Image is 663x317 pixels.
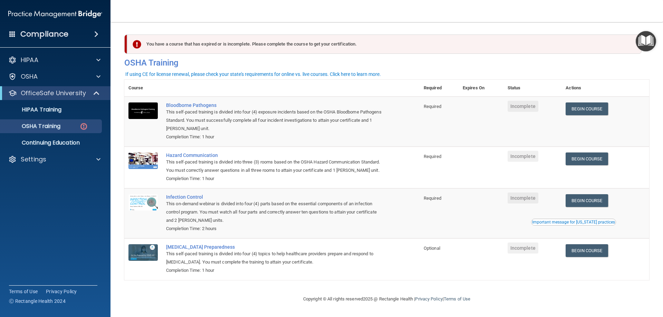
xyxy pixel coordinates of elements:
th: Required [420,80,459,97]
a: Infection Control [166,194,385,200]
a: Begin Course [566,102,608,115]
button: Read this if you are a dental practitioner in the state of CA [531,219,616,226]
th: Status [503,80,562,97]
th: Expires On [459,80,503,97]
img: danger-circle.6113f641.png [79,122,88,131]
a: Hazard Communication [166,152,385,158]
div: If using CE for license renewal, please check your state's requirements for online vs. live cours... [125,72,381,77]
span: Incomplete [508,242,538,254]
a: [MEDICAL_DATA] Preparedness [166,244,385,250]
th: Actions [561,80,649,97]
a: Terms of Use [444,296,470,301]
span: Incomplete [508,151,538,162]
p: Settings [21,155,46,164]
a: Privacy Policy [415,296,442,301]
a: Privacy Policy [46,288,77,295]
div: This on-demand webinar is divided into four (4) parts based on the essential components of an inf... [166,200,385,225]
a: OSHA [8,72,100,81]
a: Begin Course [566,152,608,165]
th: Course [124,80,162,97]
p: Continuing Education [4,139,99,146]
span: Ⓒ Rectangle Health 2024 [9,298,66,305]
span: Required [424,154,441,159]
div: Copyright © All rights reserved 2025 @ Rectangle Health | | [261,288,513,310]
div: You have a course that has expired or is incomplete. Please complete the course to get your certi... [127,34,642,54]
div: Completion Time: 1 hour [166,175,385,183]
div: This self-paced training is divided into four (4) exposure incidents based on the OSHA Bloodborne... [166,108,385,133]
p: HIPAA Training [4,106,61,113]
p: OSHA [21,72,38,81]
button: Open Resource Center [636,31,656,51]
a: Terms of Use [9,288,38,295]
a: Bloodborne Pathogens [166,102,385,108]
div: Completion Time: 1 hour [166,133,385,141]
span: Optional [424,246,440,251]
span: Incomplete [508,101,538,112]
iframe: Drift Widget Chat Controller [544,268,655,296]
img: exclamation-circle-solid-danger.72ef9ffc.png [133,40,141,49]
img: PMB logo [8,7,102,21]
h4: OSHA Training [124,58,649,68]
p: HIPAA [21,56,38,64]
span: Required [424,196,441,201]
div: Important message for [US_STATE] practices [532,220,615,224]
a: OfficeSafe University [8,89,100,97]
span: Required [424,104,441,109]
a: Settings [8,155,100,164]
div: This self-paced training is divided into four (4) topics to help healthcare providers prepare and... [166,250,385,266]
span: Incomplete [508,192,538,204]
div: This self-paced training is divided into three (3) rooms based on the OSHA Hazard Communication S... [166,158,385,175]
a: Begin Course [566,194,608,207]
a: Begin Course [566,244,608,257]
p: OSHA Training [4,123,60,130]
div: Completion Time: 1 hour [166,266,385,275]
h4: Compliance [20,29,68,39]
div: Completion Time: 2 hours [166,225,385,233]
a: HIPAA [8,56,100,64]
p: OfficeSafe University [21,89,86,97]
button: If using CE for license renewal, please check your state's requirements for online vs. live cours... [124,71,382,78]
